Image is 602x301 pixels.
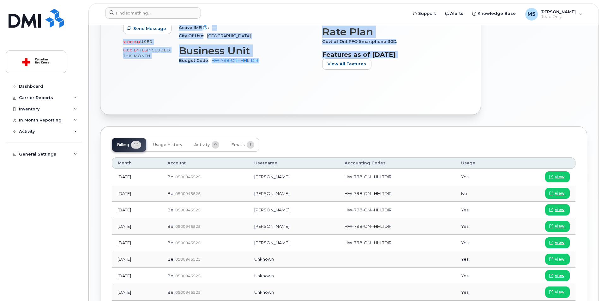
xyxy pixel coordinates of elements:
[212,58,258,63] a: HW-798-ON--HHLTDIR
[179,45,315,56] h3: Business Unit
[545,171,570,182] a: view
[545,188,570,199] a: view
[455,251,505,268] td: Yes
[175,240,201,245] span: 0500945525
[345,240,392,245] span: HW-798-ON--HHLTDIR
[249,251,339,268] td: Unknown
[140,39,153,44] span: used
[123,40,140,44] span: 2.00 KB
[112,202,162,218] td: [DATE]
[175,191,201,196] span: 0500945525
[555,223,564,229] span: view
[478,10,516,17] span: Knowledge Base
[249,218,339,235] td: [PERSON_NAME]
[162,157,249,169] th: Account
[339,157,455,169] th: Accounting Codes
[322,58,371,70] button: View All Features
[249,235,339,251] td: [PERSON_NAME]
[455,185,505,202] td: No
[540,9,576,14] span: [PERSON_NAME]
[521,8,587,21] div: Mojgan Salimi
[123,48,147,52] span: 0.00 Bytes
[345,207,392,212] span: HW-798-ON--HHLTDIR
[112,185,162,202] td: [DATE]
[167,290,175,295] span: Bell
[249,268,339,284] td: Unknown
[212,25,216,30] span: —
[555,191,564,196] span: view
[468,7,520,20] a: Knowledge Base
[249,169,339,185] td: [PERSON_NAME]
[175,224,201,229] span: 0500945525
[194,142,210,147] span: Activity
[112,157,162,169] th: Month
[455,202,505,218] td: Yes
[112,235,162,251] td: [DATE]
[555,273,564,279] span: view
[112,268,162,284] td: [DATE]
[179,25,212,30] span: Active IMEI
[345,224,392,229] span: HW-798-ON--HHLTDIR
[345,191,392,196] span: HW-798-ON--HHLTDIR
[450,10,463,17] span: Alerts
[545,270,570,281] a: view
[555,174,564,180] span: view
[112,251,162,268] td: [DATE]
[167,273,175,278] span: Bell
[123,48,170,58] span: included this month
[440,7,468,20] a: Alerts
[555,240,564,245] span: view
[455,284,505,300] td: Yes
[545,204,570,215] a: view
[540,14,576,19] span: Read Only
[455,235,505,251] td: Yes
[555,289,564,295] span: view
[112,218,162,235] td: [DATE]
[322,26,458,38] h3: Rate Plan
[231,142,245,147] span: Emails
[105,7,201,19] input: Find something...
[418,10,436,17] span: Support
[212,141,219,149] span: 9
[455,169,505,185] td: Yes
[167,257,175,262] span: Bell
[247,141,254,149] span: 1
[112,284,162,300] td: [DATE]
[175,174,201,179] span: 0500945525
[545,237,570,248] a: view
[455,218,505,235] td: Yes
[555,207,564,213] span: view
[123,23,172,34] button: Send Message
[175,274,201,278] span: 0500945525
[545,254,570,265] a: view
[455,268,505,284] td: Yes
[527,10,536,18] span: MS
[133,26,166,32] span: Send Message
[545,286,570,298] a: view
[167,191,175,196] span: Bell
[328,61,366,67] span: View All Features
[555,257,564,262] span: view
[167,224,175,229] span: Bell
[167,207,175,212] span: Bell
[175,257,201,262] span: 0500945525
[175,208,201,212] span: 0500945525
[545,221,570,232] a: view
[322,51,458,58] h3: Features as of [DATE]
[167,174,175,179] span: Bell
[249,202,339,218] td: [PERSON_NAME]
[179,58,212,63] span: Budget Code
[167,240,175,245] span: Bell
[112,169,162,185] td: [DATE]
[249,157,339,169] th: Username
[322,39,400,44] span: Govt of Ont PFO Smartphone 30D
[345,174,392,179] span: HW-798-ON--HHLTDIR
[249,185,339,202] td: [PERSON_NAME]
[179,33,207,38] span: City Of Use
[153,142,182,147] span: Usage History
[175,290,201,295] span: 0500945525
[249,284,339,300] td: Unknown
[408,7,440,20] a: Support
[455,157,505,169] th: Usage
[207,33,251,38] span: [GEOGRAPHIC_DATA]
